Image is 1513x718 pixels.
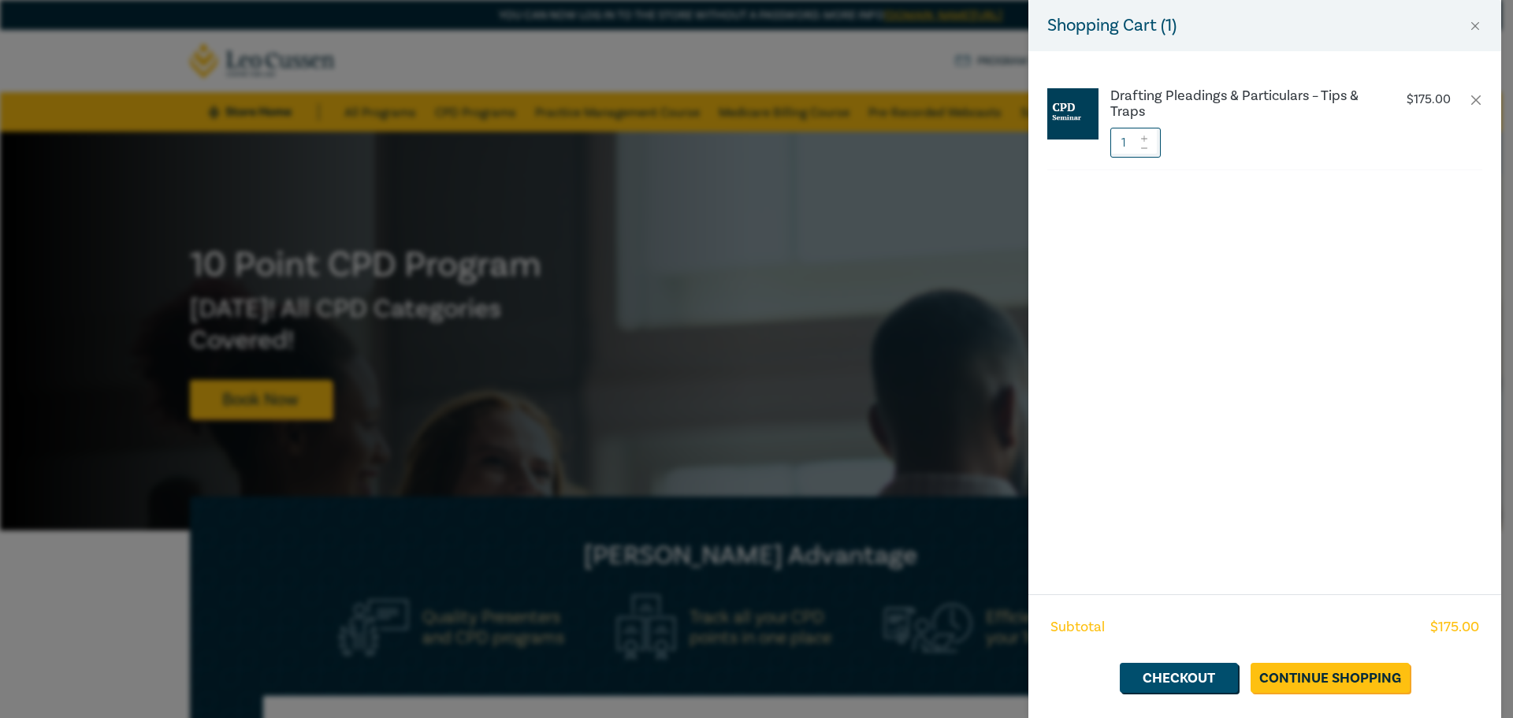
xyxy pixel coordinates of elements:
a: Drafting Pleadings & Particulars – Tips & Traps [1110,88,1372,120]
button: Close [1468,19,1482,33]
span: Subtotal [1050,617,1105,638]
p: $ 175.00 [1407,92,1451,107]
input: 1 [1110,128,1161,158]
a: Continue Shopping [1251,663,1410,693]
h5: Shopping Cart ( 1 ) [1047,13,1177,39]
img: CPD%20Seminar.jpg [1047,88,1099,140]
span: $ 175.00 [1430,617,1479,638]
a: Checkout [1120,663,1238,693]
